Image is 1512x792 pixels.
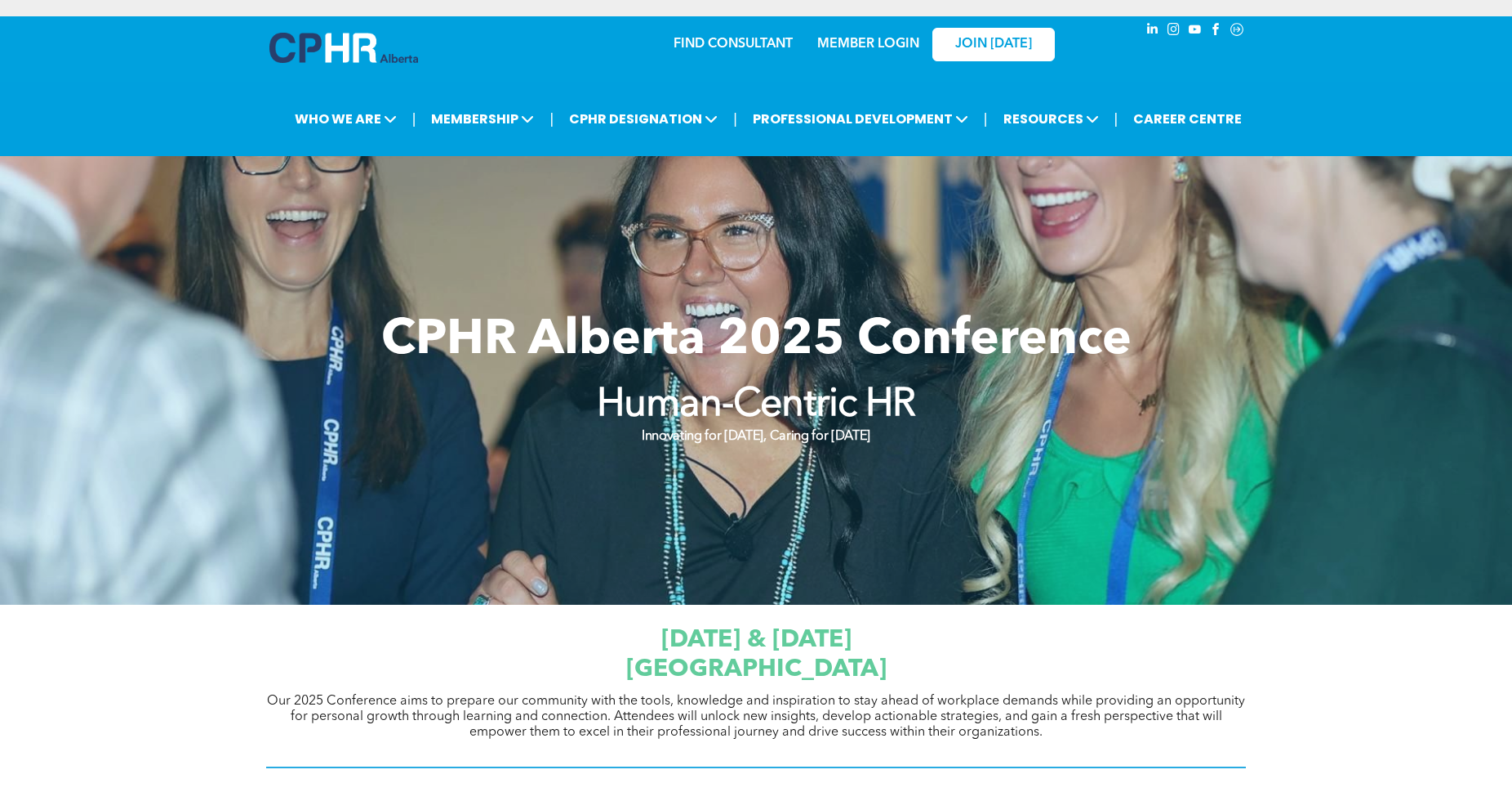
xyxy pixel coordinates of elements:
a: CAREER CENTRE [1128,104,1247,134]
a: youtube [1185,20,1203,43]
span: Our 2025 Conference aims to prepare our community with the tools, knowledge and inspiration to st... [267,695,1245,739]
span: [DATE] & [DATE] [661,628,852,652]
span: RESOURCES [998,104,1104,134]
a: instagram [1164,20,1182,43]
span: CPHR DESIGNATION [564,104,723,134]
span: WHO WE ARE [290,104,402,134]
span: PROFESSIONAL DEVELOPMENT [748,104,973,134]
li: | [1114,102,1118,136]
a: linkedin [1143,20,1161,43]
a: MEMBER LOGIN [817,38,919,51]
a: FIND CONSULTANT [674,38,793,51]
span: JOIN [DATE] [955,37,1032,52]
strong: Human-Centric HR [597,386,915,425]
li: | [733,102,737,136]
img: A blue and white logo for cp alberta [269,33,418,63]
a: JOIN [DATE] [932,28,1055,61]
strong: Innovating for [DATE], Caring for [DATE] [642,430,870,443]
a: Social network [1228,20,1246,43]
li: | [412,102,416,136]
li: | [549,102,554,136]
span: CPHR Alberta 2025 Conference [381,316,1132,365]
span: [GEOGRAPHIC_DATA] [626,657,887,682]
li: | [984,102,988,136]
span: MEMBERSHIP [426,104,539,134]
a: facebook [1207,20,1225,43]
